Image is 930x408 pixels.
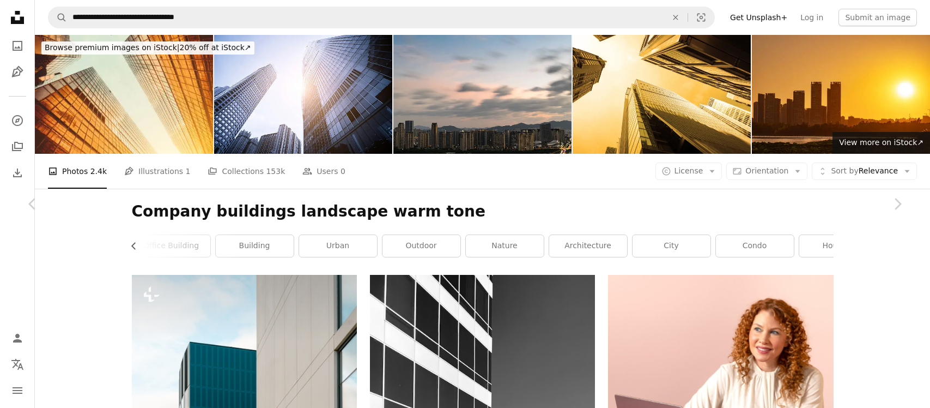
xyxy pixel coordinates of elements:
a: gray-scale photo of building [370,383,595,393]
a: office building [132,235,210,257]
button: Visual search [688,7,714,28]
a: Collections [7,136,28,158]
span: 0 [341,165,345,177]
button: Language [7,353,28,375]
a: architecture [549,235,627,257]
a: Illustrations 1 [124,154,190,189]
a: Next [865,152,930,256]
span: License [674,166,703,175]
a: Users 0 [302,154,345,189]
button: License [655,163,722,180]
a: Illustrations [7,61,28,83]
a: building [216,235,294,257]
a: housing [799,235,877,257]
img: City golden corporate office buildings [573,35,751,154]
a: Log in / Sign up [7,327,28,349]
a: outdoor [382,235,460,257]
form: Find visuals sitewide [48,7,715,28]
a: Photos [7,35,28,57]
img: View from below on corporate buildings in Hong Kong [35,35,213,154]
a: Explore [7,110,28,131]
a: urban [299,235,377,257]
button: Orientation [726,163,807,180]
a: View more on iStock↗ [832,132,930,154]
a: Log in [794,9,830,26]
span: Orientation [745,166,788,175]
button: Submit an image [838,9,917,26]
button: Sort byRelevance [812,163,917,180]
a: Collections 153k [208,154,285,189]
a: Get Unsplash+ [724,9,794,26]
a: nature [466,235,544,257]
h1: Company buildings landscape warm tone [132,202,834,221]
span: Browse premium images on iStock | [45,43,179,52]
span: 1 [186,165,191,177]
span: Relevance [831,166,898,177]
a: Browse premium images on iStock|20% off at iStock↗ [35,35,261,61]
img: City buildings and sunset sky [393,35,572,154]
a: city [633,235,710,257]
button: Search Unsplash [48,7,67,28]
span: 153k [266,165,285,177]
button: scroll list to the left [132,235,144,257]
button: Clear [664,7,688,28]
img: Twilight background of sunset over the modern urban skyline [752,35,930,154]
span: Sort by [831,166,858,175]
span: View more on iStock ↗ [839,138,923,147]
span: 20% off at iStock ↗ [45,43,251,52]
a: condo [716,235,794,257]
img: Modern Skyscrapers Reaching for the Sky in Urban Landscape [214,35,392,154]
button: Menu [7,380,28,401]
